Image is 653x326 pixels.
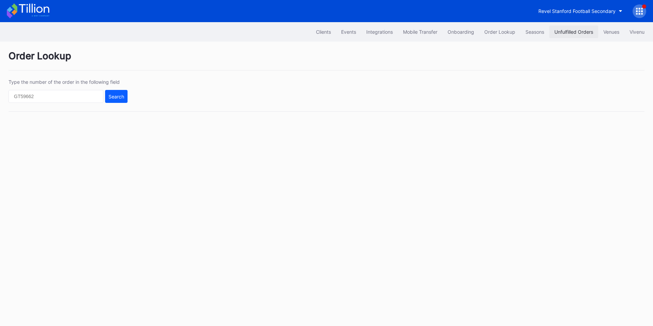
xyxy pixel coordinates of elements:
[442,26,479,38] button: Onboarding
[598,26,624,38] button: Venues
[538,8,616,14] div: Revel Stanford Football Secondary
[554,29,593,35] div: Unfulfilled Orders
[336,26,361,38] button: Events
[9,90,103,103] input: GT59662
[624,26,650,38] button: Vivenu
[341,29,356,35] div: Events
[403,29,437,35] div: Mobile Transfer
[9,79,128,85] div: Type the number of the order in the following field
[549,26,598,38] button: Unfulfilled Orders
[398,26,442,38] button: Mobile Transfer
[603,29,619,35] div: Venues
[484,29,515,35] div: Order Lookup
[479,26,520,38] button: Order Lookup
[108,94,124,99] div: Search
[448,29,474,35] div: Onboarding
[105,90,128,103] button: Search
[361,26,398,38] button: Integrations
[311,26,336,38] button: Clients
[525,29,544,35] div: Seasons
[533,5,627,17] button: Revel Stanford Football Secondary
[366,29,393,35] div: Integrations
[520,26,549,38] button: Seasons
[9,50,644,71] div: Order Lookup
[630,29,644,35] div: Vivenu
[316,29,331,35] div: Clients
